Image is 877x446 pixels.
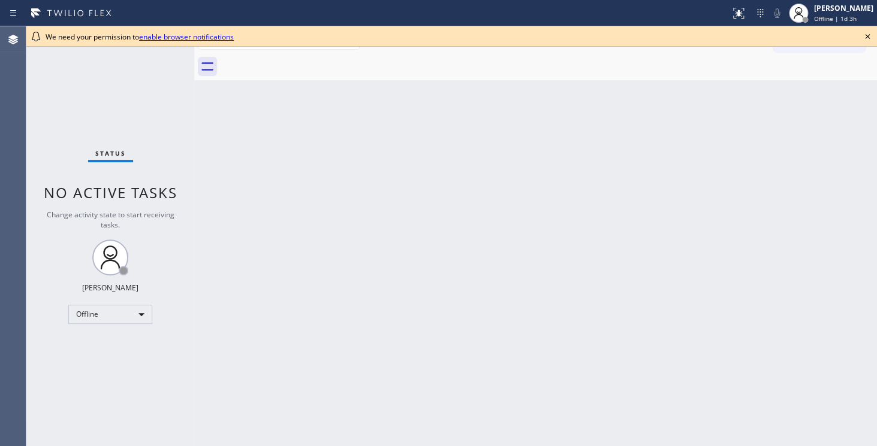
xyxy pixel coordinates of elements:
[68,305,152,324] div: Offline
[46,32,234,42] span: We need your permission to
[139,32,234,42] a: enable browser notifications
[44,183,177,202] span: No active tasks
[82,283,138,293] div: [PERSON_NAME]
[95,149,126,157] span: Status
[768,5,785,22] button: Mute
[814,14,857,23] span: Offline | 1d 3h
[47,210,174,230] span: Change activity state to start receiving tasks.
[814,3,873,13] div: [PERSON_NAME]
